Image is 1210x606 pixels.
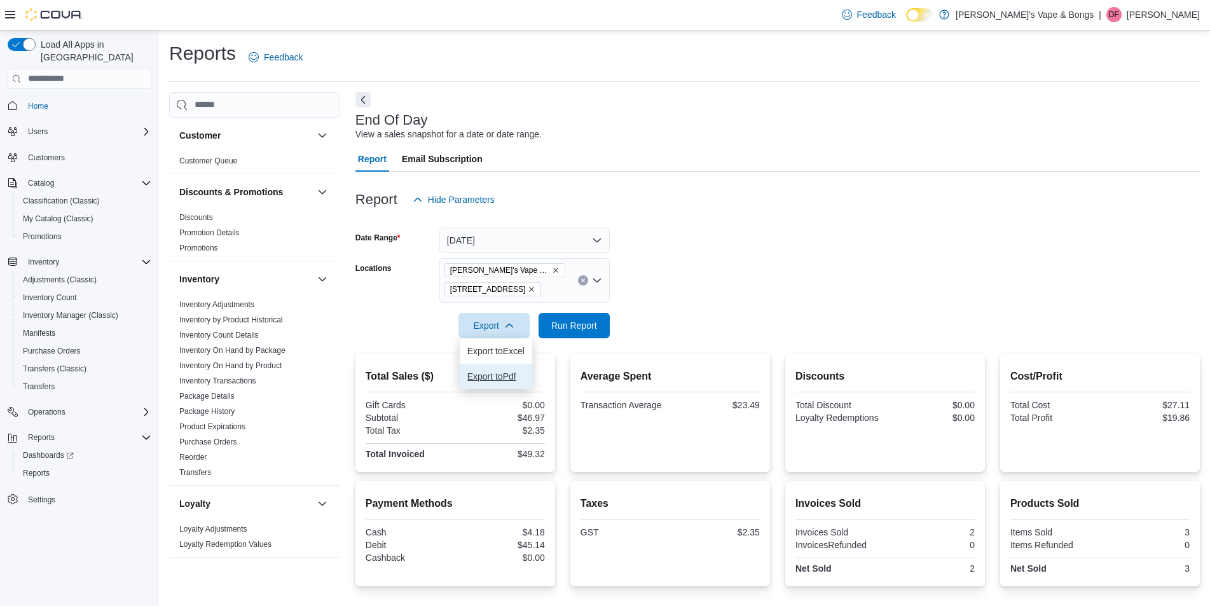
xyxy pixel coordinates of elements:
[3,97,156,115] button: Home
[179,315,283,325] span: Inventory by Product Historical
[13,378,156,396] button: Transfers
[366,540,453,550] div: Debit
[458,413,545,423] div: $46.97
[23,293,77,303] span: Inventory Count
[18,308,151,323] span: Inventory Manager (Classic)
[13,342,156,360] button: Purchase Orders
[179,156,237,166] span: Customer Queue
[179,422,245,431] a: Product Expirations
[23,176,151,191] span: Catalog
[458,449,545,459] div: $49.32
[18,361,92,376] a: Transfers (Classic)
[460,338,532,364] button: Export toExcel
[18,465,55,481] a: Reports
[18,193,105,209] a: Classification (Classic)
[592,275,602,286] button: Open list of options
[18,290,151,305] span: Inventory Count
[355,113,428,128] h3: End Of Day
[23,98,151,114] span: Home
[179,346,285,355] a: Inventory On Hand by Package
[169,521,340,557] div: Loyalty
[581,400,668,410] div: Transaction Average
[1010,413,1097,423] div: Total Profit
[18,379,60,394] a: Transfers
[13,228,156,245] button: Promotions
[18,343,86,359] a: Purchase Orders
[444,282,542,296] span: 15826 Stony Plain Road NW
[23,468,50,478] span: Reports
[795,527,883,537] div: Invoices Sold
[3,174,156,192] button: Catalog
[673,400,760,410] div: $23.49
[28,407,65,417] span: Operations
[23,124,151,139] span: Users
[18,272,102,287] a: Adjustments (Classic)
[402,146,483,172] span: Email Subscription
[956,7,1094,22] p: [PERSON_NAME]'s Vape & Bongs
[18,229,67,244] a: Promotions
[23,364,86,374] span: Transfers (Classic)
[179,540,272,549] a: Loyalty Redemption Values
[23,491,151,507] span: Settings
[581,496,760,511] h2: Taxes
[8,92,151,542] nav: Complex example
[23,404,71,420] button: Operations
[444,263,565,277] span: Tommy Awesome's Vape & Bongs
[179,361,282,370] a: Inventory On Hand by Product
[795,496,975,511] h2: Invoices Sold
[169,41,236,66] h1: Reports
[179,212,213,223] span: Discounts
[179,156,237,165] a: Customer Queue
[673,527,760,537] div: $2.35
[857,8,896,21] span: Feedback
[366,449,425,459] strong: Total Invoiced
[179,497,312,510] button: Loyalty
[23,346,81,356] span: Purchase Orders
[23,124,53,139] button: Users
[23,231,62,242] span: Promotions
[439,228,610,253] button: [DATE]
[18,379,151,394] span: Transfers
[355,192,397,207] h3: Report
[179,345,285,355] span: Inventory On Hand by Package
[28,127,48,137] span: Users
[179,437,237,446] a: Purchase Orders
[467,346,525,356] span: Export to Excel
[28,153,65,163] span: Customers
[18,326,151,341] span: Manifests
[179,525,247,534] a: Loyalty Adjustments
[179,376,256,386] span: Inventory Transactions
[3,490,156,508] button: Settings
[888,413,975,423] div: $0.00
[179,228,240,238] span: Promotion Details
[179,129,221,142] h3: Customer
[18,343,151,359] span: Purchase Orders
[1103,413,1190,423] div: $19.86
[18,211,99,226] a: My Catalog (Classic)
[23,149,151,165] span: Customers
[315,128,330,143] button: Customer
[179,569,200,582] h3: OCM
[18,326,60,341] a: Manifests
[179,524,247,534] span: Loyalty Adjustments
[428,193,495,206] span: Hide Parameters
[23,176,59,191] button: Catalog
[179,406,235,417] span: Package History
[581,527,668,537] div: GST
[355,233,401,243] label: Date Range
[1106,7,1122,22] div: Dawna Fuller
[18,290,82,305] a: Inventory Count
[264,51,303,64] span: Feedback
[179,407,235,416] a: Package History
[18,193,151,209] span: Classification (Classic)
[179,392,235,401] a: Package Details
[1099,7,1101,22] p: |
[179,186,283,198] h3: Discounts & Promotions
[358,146,387,172] span: Report
[23,328,55,338] span: Manifests
[23,450,74,460] span: Dashboards
[36,38,151,64] span: Load All Apps in [GEOGRAPHIC_DATA]
[888,563,975,574] div: 2
[179,331,259,340] a: Inventory Count Details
